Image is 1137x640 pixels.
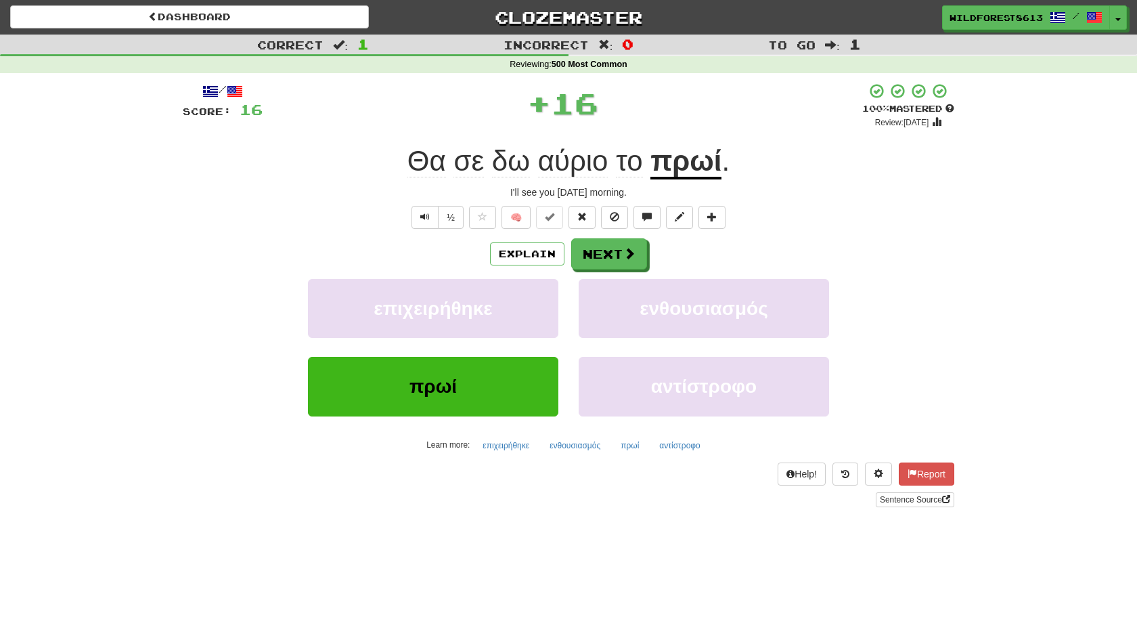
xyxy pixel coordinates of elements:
span: σε [453,145,484,177]
button: Round history (alt+y) [832,463,858,486]
span: WildForest8613 [950,12,1043,24]
button: Next [571,238,647,270]
span: 1 [357,36,369,52]
span: / [1073,11,1079,20]
span: 16 [551,86,598,120]
button: ενθουσιασμός [579,279,829,338]
span: 0 [622,36,633,52]
button: Play sentence audio (ctl+space) [411,206,439,229]
button: Add to collection (alt+a) [698,206,726,229]
button: Help! [778,463,826,486]
a: Clozemaster [389,5,748,29]
div: Text-to-speech controls [409,206,464,229]
button: επιχειρήθηκε [475,435,537,456]
button: Explain [490,242,564,265]
span: + [527,83,551,123]
span: αντίστροφο [651,376,757,397]
div: / [183,83,263,100]
span: Θα [407,145,446,177]
u: πρωί [650,145,721,179]
span: 1 [849,36,861,52]
button: Ignore sentence (alt+i) [601,206,628,229]
span: το [616,145,642,177]
span: 100 % [862,103,889,114]
button: αντίστροφο [652,435,707,456]
a: Dashboard [10,5,369,28]
strong: 500 Most Common [552,60,627,69]
button: Report [899,463,954,486]
a: Sentence Source [876,492,954,507]
span: Correct [257,38,324,51]
button: Edit sentence (alt+d) [666,206,693,229]
button: αντίστροφο [579,357,829,416]
span: To go [768,38,816,51]
small: Review: [DATE] [875,118,929,127]
span: . [721,145,730,177]
button: Favorite sentence (alt+f) [469,206,496,229]
span: πρωί [409,376,457,397]
span: Incorrect [504,38,589,51]
button: επιχειρήθηκε [308,279,558,338]
span: επιχειρήθηκε [374,298,492,319]
span: Score: [183,106,231,117]
div: I'll see you [DATE] morning. [183,186,954,199]
span: : [333,39,348,51]
div: Mastered [862,103,954,115]
button: Set this sentence to 100% Mastered (alt+m) [536,206,563,229]
span: δω [492,145,530,177]
span: αύριο [538,145,608,177]
button: 🧠 [501,206,531,229]
span: 16 [240,101,263,118]
a: WildForest8613 / [942,5,1110,30]
button: Reset to 0% Mastered (alt+r) [568,206,596,229]
button: πρωί [613,435,646,456]
button: Discuss sentence (alt+u) [633,206,661,229]
span: : [825,39,840,51]
button: ½ [438,206,464,229]
small: Learn more: [426,440,470,450]
span: ενθουσιασμός [640,298,768,319]
button: πρωί [308,357,558,416]
button: ενθουσιασμός [542,435,608,456]
span: : [598,39,613,51]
